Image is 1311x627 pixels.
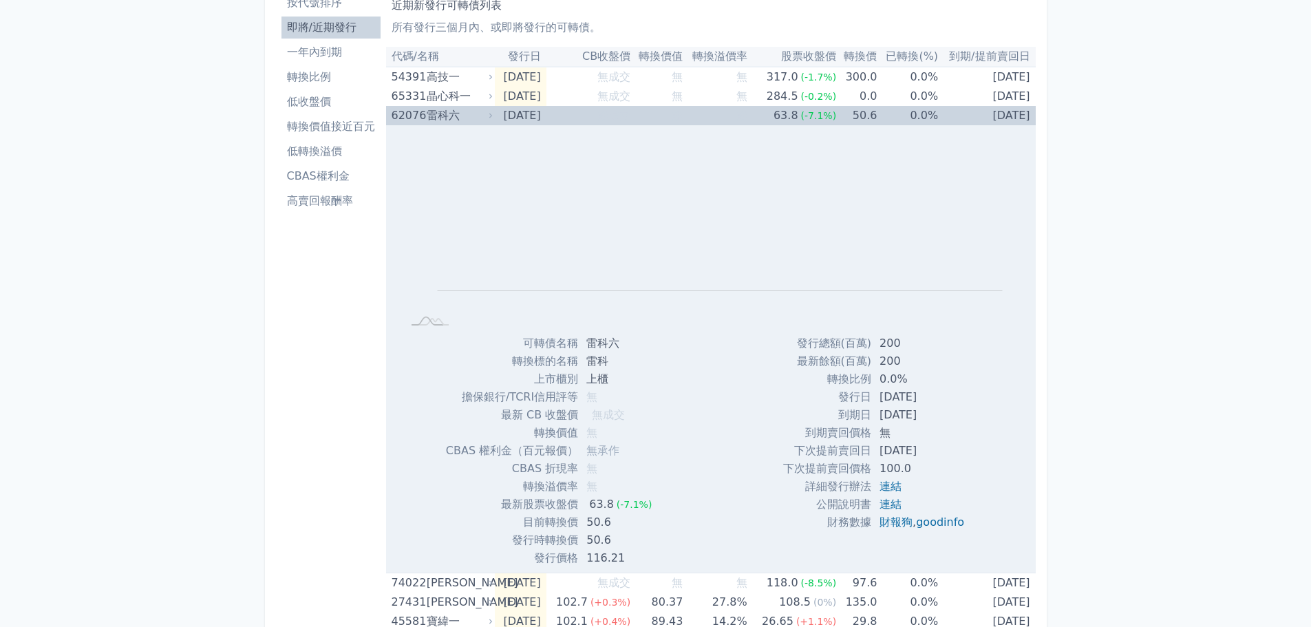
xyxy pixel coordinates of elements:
[877,87,938,106] td: 0.0%
[281,94,381,110] li: 低收盤價
[736,89,747,103] span: 無
[586,480,597,493] span: 無
[871,370,975,388] td: 0.0%
[281,190,381,212] a: 高賣回報酬率
[578,352,663,370] td: 雷科
[392,87,423,106] div: 65331
[578,549,663,567] td: 116.21
[836,47,877,67] th: 轉換價
[281,193,381,209] li: 高賣回報酬率
[764,87,801,106] div: 284.5
[871,352,975,370] td: 200
[427,87,490,106] div: 晶心科一
[495,593,546,612] td: [DATE]
[590,597,630,608] span: (+0.3%)
[871,388,975,406] td: [DATE]
[938,106,1035,125] td: [DATE]
[597,70,630,83] span: 無成交
[783,388,871,406] td: 發行日
[281,17,381,39] a: 即將/近期發行
[427,106,490,125] div: 雷科六
[446,531,578,549] td: 發行時轉換價
[586,496,617,513] div: 63.8
[446,370,578,388] td: 上市櫃別
[281,165,381,187] a: CBAS權利金
[836,573,877,593] td: 97.6
[783,496,871,513] td: 公開說明書
[672,89,683,103] span: 無
[392,19,1030,36] p: 所有發行三個月內、或即將發行的可轉債。
[747,47,836,67] th: 股票收盤價
[578,531,663,549] td: 50.6
[801,72,837,83] span: (-1.7%)
[586,390,597,403] span: 無
[672,70,683,83] span: 無
[446,388,578,406] td: 擔保銀行/TCRI信用評等
[871,334,975,352] td: 200
[578,513,663,531] td: 50.6
[836,87,877,106] td: 0.0
[783,424,871,442] td: 到期賣回價格
[592,408,625,421] span: 無成交
[427,573,490,593] div: [PERSON_NAME]
[495,573,546,593] td: [DATE]
[446,334,578,352] td: 可轉債名稱
[783,370,871,388] td: 轉換比例
[871,460,975,478] td: 100.0
[736,576,747,589] span: 無
[427,593,490,612] div: [PERSON_NAME]
[281,66,381,88] a: 轉換比例
[281,91,381,113] a: 低收盤價
[801,577,837,588] span: (-8.5%)
[446,496,578,513] td: 最新股票收盤價
[446,513,578,531] td: 目前轉換價
[281,44,381,61] li: 一年內到期
[392,67,423,87] div: 54391
[801,91,837,102] span: (-0.2%)
[771,106,801,125] div: 63.8
[880,498,902,511] a: 連結
[776,593,813,612] div: 108.5
[597,89,630,103] span: 無成交
[597,576,630,589] span: 無成交
[916,516,964,529] a: goodinfo
[938,87,1035,106] td: [DATE]
[586,462,597,475] span: 無
[281,140,381,162] a: 低轉換溢價
[783,513,871,531] td: 財務數據
[446,352,578,370] td: 轉換標的名稱
[495,87,546,106] td: [DATE]
[683,47,747,67] th: 轉換溢價率
[281,143,381,160] li: 低轉換溢價
[597,109,630,122] span: 無成交
[281,41,381,63] a: 一年內到期
[801,110,837,121] span: (-7.1%)
[630,47,683,67] th: 轉換價值
[938,573,1035,593] td: [DATE]
[427,67,490,87] div: 高技一
[495,47,546,67] th: 發行日
[871,424,975,442] td: 無
[783,460,871,478] td: 下次提前賣回價格
[783,406,871,424] td: 到期日
[877,67,938,87] td: 0.0%
[495,106,546,125] td: [DATE]
[392,573,423,593] div: 74022
[783,478,871,496] td: 詳細發行辦法
[877,106,938,125] td: 0.0%
[546,47,630,67] th: CB收盤價
[446,442,578,460] td: CBAS 權利金（百元報價）
[736,109,747,122] span: 無
[813,597,836,608] span: (0%)
[880,480,902,493] a: 連結
[877,573,938,593] td: 0.0%
[446,460,578,478] td: CBAS 折現率
[495,67,546,87] td: [DATE]
[877,47,938,67] th: 已轉換(%)
[590,616,630,627] span: (+0.4%)
[617,499,652,510] span: (-7.1%)
[836,67,877,87] td: 300.0
[683,593,747,612] td: 27.8%
[836,106,877,125] td: 50.6
[877,593,938,612] td: 0.0%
